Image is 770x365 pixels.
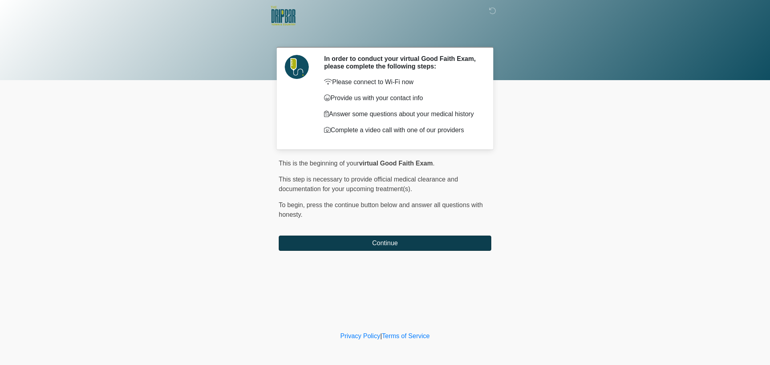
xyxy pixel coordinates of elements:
[279,176,458,192] span: This step is necessary to provide official medical clearance and documentation for your upcoming ...
[271,6,296,27] img: The DRIPBaR Town & Country Crossing Logo
[359,160,433,167] strong: virtual Good Faith Exam
[324,55,479,70] h2: In order to conduct your virtual Good Faith Exam, please complete the following steps:
[324,77,479,87] p: Please connect to Wi-Fi now
[324,109,479,119] p: Answer some questions about your medical history
[279,160,359,167] span: This is the beginning of your
[324,93,479,103] p: Provide us with your contact info
[340,333,381,339] a: Privacy Policy
[279,202,483,218] span: press the continue button below and answer all questions with honesty.
[279,236,491,251] button: Continue
[433,160,434,167] span: .
[380,333,382,339] a: |
[285,55,309,79] img: Agent Avatar
[273,29,497,44] h1: ‎ ‎
[279,202,306,208] span: To begin,
[382,333,430,339] a: Terms of Service
[324,125,479,135] p: Complete a video call with one of our providers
